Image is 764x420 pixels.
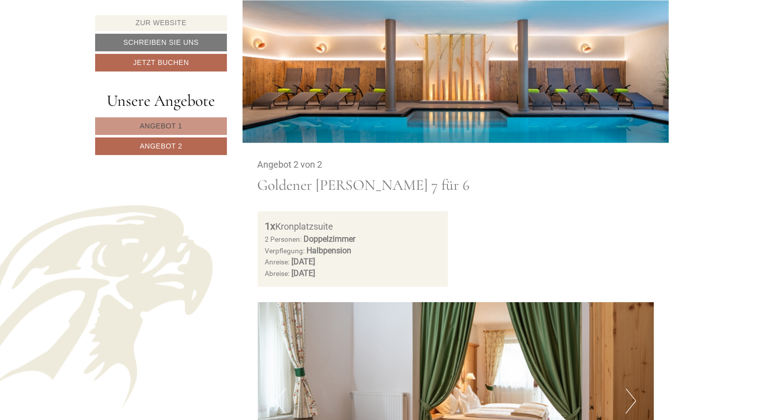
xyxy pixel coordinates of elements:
b: [DATE] [292,268,316,278]
small: Verpflegung: [265,247,305,255]
div: Kronplatzsuite [265,219,441,234]
small: 2 Personen: [265,235,302,243]
small: Abreise: [265,269,290,277]
span: Angebot 1 [140,122,182,130]
span: Angebot 2 [140,142,182,150]
a: Zur Website [95,15,227,31]
b: Halbpension [307,246,352,255]
b: 1x [265,220,276,232]
a: Schreiben Sie uns [95,34,227,51]
b: Doppelzimmer [304,234,356,244]
button: Previous [275,389,286,414]
small: Anreise: [265,258,290,266]
div: Goldener [PERSON_NAME] 7 für 6 [258,175,470,196]
span: Angebot 2 von 2 [258,159,323,170]
b: [DATE] [292,257,316,266]
button: Next [626,389,636,414]
a: Jetzt buchen [95,54,227,72]
img: goldener-herbst-7-fuer-6-De3-cwm-9824p.jpg [243,1,669,143]
div: Unsere Angebote [95,89,227,112]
